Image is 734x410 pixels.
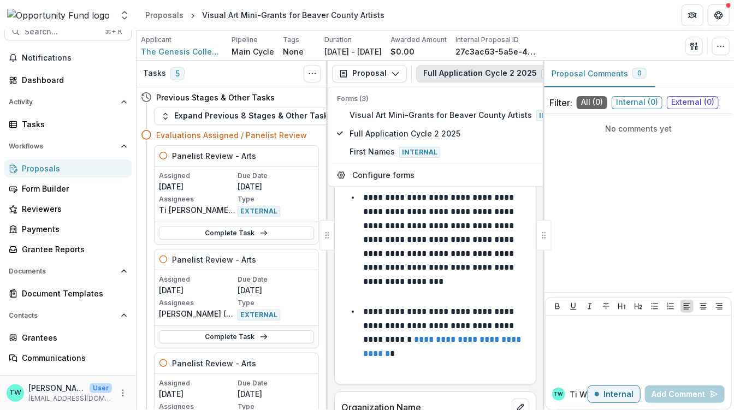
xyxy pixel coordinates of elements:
nav: breadcrumb [141,7,389,23]
p: No comments yet [549,123,727,134]
button: Open Data & Reporting [4,371,132,389]
div: Document Templates [22,288,123,299]
p: Pipeline [232,35,258,45]
span: Internal ( 0 ) [612,96,662,109]
p: [EMAIL_ADDRESS][DOMAIN_NAME] [28,394,112,403]
p: Tags [283,35,299,45]
button: Get Help [708,4,730,26]
div: Proposals [22,163,123,174]
button: More [116,387,129,400]
div: Reviewers [22,203,123,215]
a: Communications [4,349,132,367]
button: Bullet List [648,300,661,313]
button: Open Workflows [4,138,132,155]
span: Visual Art Mini-Grants for Beaver County Artists [350,109,577,121]
div: Dashboard [22,74,123,86]
h5: Panelist Review - Arts [172,358,256,369]
a: Reviewers [4,200,132,218]
div: Grantees [22,332,123,343]
a: Payments [4,220,132,238]
span: Internal [399,147,440,158]
button: Strike [600,300,613,313]
h5: Panelist Review - Arts [172,254,256,265]
div: Form Builder [22,183,123,194]
a: Proposals [4,159,132,177]
button: Toggle View Cancelled Tasks [304,65,321,82]
p: Forms (3) [337,94,577,104]
span: External ( 0 ) [667,96,719,109]
p: Assigned [159,275,235,284]
p: Main Cycle [232,46,274,57]
button: Heading 2 [632,300,645,313]
a: Document Templates [4,284,132,302]
button: Proposal [332,65,407,82]
p: [DATE] [159,284,235,296]
div: Tasks [22,118,123,130]
span: All ( 0 ) [577,96,607,109]
div: Grantee Reports [22,243,123,255]
p: $0.00 [390,46,415,57]
a: Form Builder [4,180,132,198]
span: First Names [350,146,577,158]
p: Due Date [238,171,314,181]
a: Complete Task [159,227,314,240]
button: Ordered List [664,300,677,313]
a: Complete Task [159,330,314,343]
button: Open Activity [4,93,132,111]
button: Align Left [680,300,694,313]
div: Communications [22,352,123,364]
span: Full Application Cycle 2 2025 [350,128,577,139]
p: Duration [324,35,352,45]
button: Heading 1 [615,300,629,313]
p: [PERSON_NAME] [28,382,85,394]
p: Assignees [159,298,235,308]
h3: Tasks [143,69,166,78]
span: EXTERNAL [238,206,280,217]
div: Payments [22,223,123,235]
span: EXTERNAL [238,310,280,320]
button: Search... [4,23,132,40]
button: Expand Previous 8 Stages & Other Tasks [154,108,340,125]
p: 27c3ac63-5a5e-4c63-afba-3a743adc1761 [455,46,537,57]
p: Ti W [570,389,587,400]
div: Ti Wilhelm [9,389,21,396]
h4: Previous Stages & Other Tasks [156,92,275,103]
button: Add Comment [645,385,725,403]
p: Internal [603,390,634,399]
button: Notifications [4,49,132,67]
button: Bold [551,300,564,313]
p: [DATE] [238,181,314,192]
p: Internal Proposal ID [455,35,519,45]
a: Grantees [4,329,132,347]
h4: Evaluations Assigned / Panelist Review [156,129,307,141]
span: Documents [9,268,116,275]
p: Due Date [238,378,314,388]
span: Search... [25,27,98,37]
button: Align Center [697,300,710,313]
a: Proposals [141,7,188,23]
a: Tasks [4,115,132,133]
p: Due Date [238,275,314,284]
p: [DATE] - [DATE] [324,46,382,57]
button: Partners [682,4,703,26]
p: Assigned [159,171,235,181]
a: The Genesis Collective [141,46,223,57]
p: Assignees [159,194,235,204]
span: 0 [637,69,642,77]
p: Ti [PERSON_NAME] ([DOMAIN_NAME][EMAIL_ADDRESS][DOMAIN_NAME]) [159,204,235,216]
p: User [90,383,112,393]
a: Grantee Reports [4,240,132,258]
p: Filter: [549,96,572,109]
button: Open Contacts [4,307,132,324]
p: Applicant [141,35,171,45]
span: 5 [170,67,185,80]
div: Visual Art Mini-Grants for Beaver County Artists [202,9,384,21]
button: Full Application Cycle 2 20253 [416,65,571,82]
span: Internal [536,110,577,121]
p: [PERSON_NAME] ([EMAIL_ADDRESS][DOMAIN_NAME]) [159,308,235,319]
span: Workflows [9,142,116,150]
p: [DATE] [159,388,235,400]
h5: Panelist Review - Arts [172,150,256,162]
p: Assigned [159,378,235,388]
p: Type [238,194,314,204]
